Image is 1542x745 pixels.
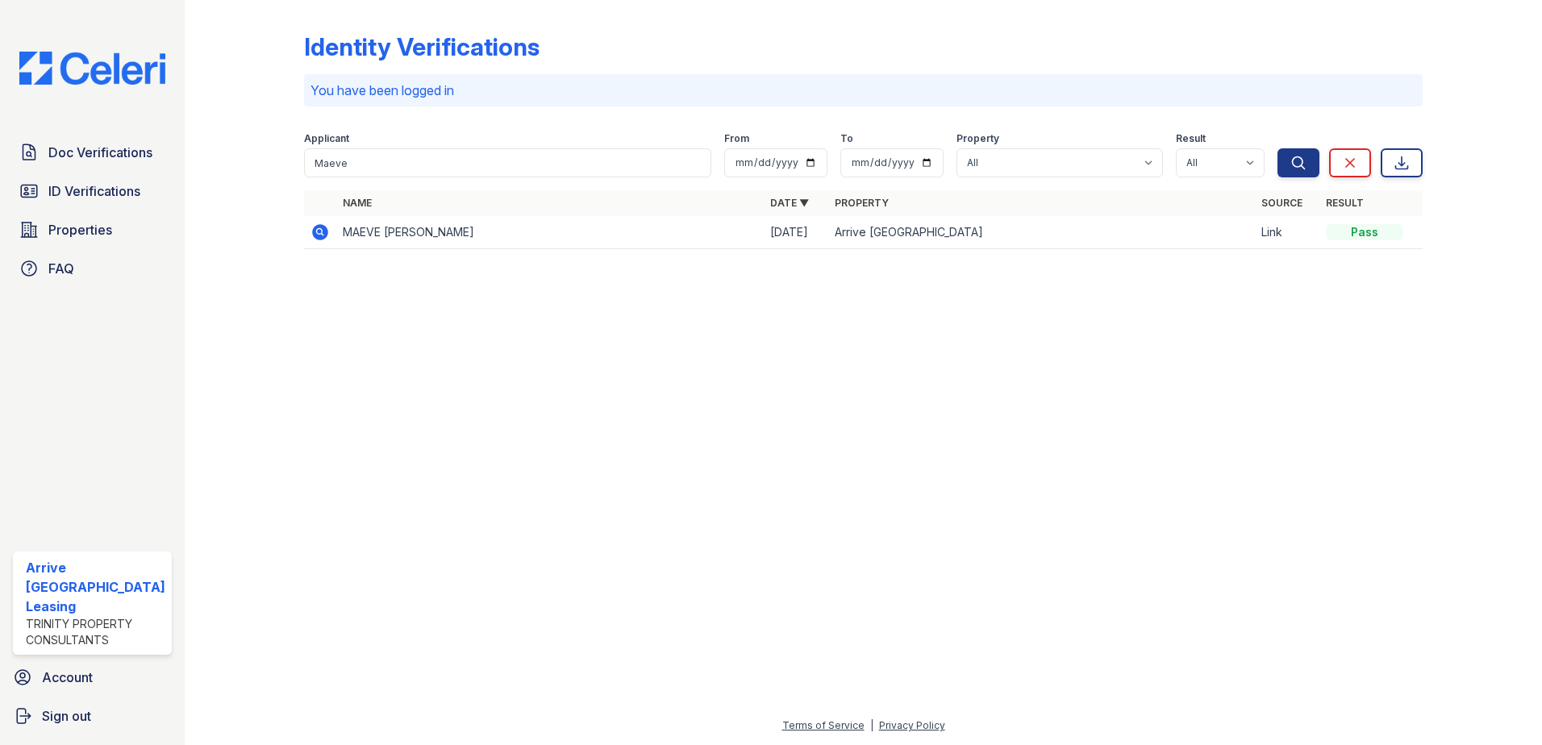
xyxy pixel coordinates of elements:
img: CE_Logo_Blue-a8612792a0a2168367f1c8372b55b34899dd931a85d93a1a3d3e32e68fde9ad4.png [6,52,178,85]
span: ID Verifications [48,181,140,201]
td: [DATE] [764,216,828,249]
div: | [870,719,873,731]
label: From [724,132,749,145]
label: Property [956,132,999,145]
a: Account [6,661,178,693]
a: Properties [13,214,172,246]
a: Name [343,197,372,209]
label: To [840,132,853,145]
a: Date ▼ [770,197,809,209]
td: MAEVE [PERSON_NAME] [336,216,764,249]
a: FAQ [13,252,172,285]
label: Result [1176,132,1206,145]
div: Pass [1326,224,1403,240]
p: You have been logged in [310,81,1417,100]
span: Sign out [42,706,91,726]
div: Arrive [GEOGRAPHIC_DATA] Leasing [26,558,165,616]
span: Doc Verifications [48,143,152,162]
a: Source [1261,197,1302,209]
span: Account [42,668,93,687]
span: FAQ [48,259,74,278]
a: Property [835,197,889,209]
div: Trinity Property Consultants [26,616,165,648]
input: Search by name or phone number [304,148,712,177]
span: Properties [48,220,112,239]
a: Doc Verifications [13,136,172,169]
label: Applicant [304,132,349,145]
a: Sign out [6,700,178,732]
a: Result [1326,197,1364,209]
a: Terms of Service [782,719,865,731]
div: Identity Verifications [304,32,540,61]
a: Privacy Policy [879,719,945,731]
a: ID Verifications [13,175,172,207]
td: Link [1255,216,1319,249]
td: Arrive [GEOGRAPHIC_DATA] [828,216,1256,249]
